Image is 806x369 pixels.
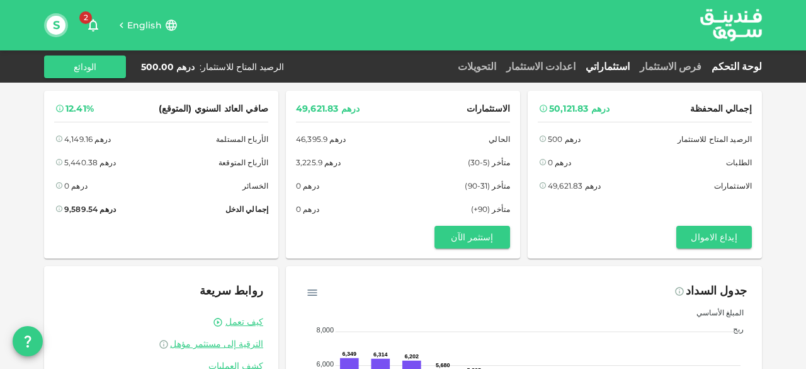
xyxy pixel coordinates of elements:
[690,101,752,117] span: إجمالي المحفظة
[225,316,263,328] a: كيف تعمل
[65,101,94,117] div: 12.41%
[501,61,581,73] a: اعدادت الاستثمار
[684,1,778,49] img: logo
[296,156,341,169] div: درهم 3,225.9
[317,326,334,334] tspan: 8,000
[59,338,263,350] a: الترقية إلى مستثمر مؤهل
[489,132,510,146] span: الحالي
[44,56,126,78] button: الودائع
[159,101,268,117] span: صافي العائد السنوي (المتوقع)
[471,202,510,216] span: متأخر (90+)
[47,16,65,35] button: S
[200,61,284,73] div: الرصيد المتاح للاستثمار :
[170,338,263,349] span: الترقية إلى مستثمر مؤهل
[467,101,510,117] span: الاستثمارات
[635,61,707,73] a: فرص الاستثمار
[79,11,92,24] span: 2
[548,156,571,169] div: درهم 0
[700,1,762,49] a: logo
[296,202,319,216] div: درهم 0
[726,156,752,169] span: الطلبات
[468,156,510,169] span: متأخر (5-30)
[714,179,752,192] span: الاستثمارات
[296,132,346,146] div: درهم 46,395.9
[127,20,162,31] span: English
[216,132,268,146] span: الأرباح المستلمة
[296,179,319,192] div: درهم 0
[317,360,334,368] tspan: 6,000
[64,132,111,146] div: درهم 4,149.16
[548,179,601,192] div: درهم 49,621.83
[453,61,501,73] a: التحويلات
[581,61,635,73] a: استثماراتي
[296,101,360,117] div: درهم 49,621.83
[64,179,88,192] div: درهم 0
[548,132,581,146] div: درهم 500
[707,61,762,73] a: لوحة التحكم
[687,308,744,317] span: المبلغ الأساسي
[686,281,747,302] div: جدول السداد
[81,13,106,38] button: 2
[200,284,263,298] span: روابط سريعة
[676,226,752,249] button: إيداع الاموال
[64,156,116,169] div: درهم 5,440.38
[219,156,268,169] span: الأرباح المتوقعة
[141,61,195,73] div: درهم 500.00
[678,132,752,146] span: الرصيد المتاح للاستثمار
[64,202,116,216] div: درهم 9,589.54
[225,202,268,216] span: إجمالي الدخل
[465,179,510,192] span: متأخر (31-90)
[13,326,43,356] button: question
[242,179,268,192] span: الخسائر
[724,324,744,334] span: ربح
[434,226,510,249] button: إستثمر الآن
[549,101,610,117] div: درهم 50,121.83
